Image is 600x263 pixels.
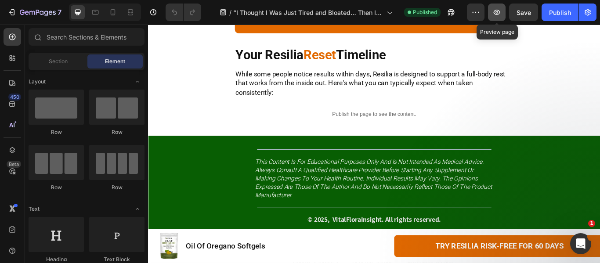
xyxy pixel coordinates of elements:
div: Row [29,184,84,191]
iframe: Intercom live chat [570,233,591,254]
span: Element [105,58,125,65]
strong: Timeline [219,26,277,44]
span: Published [413,8,437,16]
span: Layout [29,78,46,86]
div: 450 [8,94,21,101]
div: Row [29,128,84,136]
span: Toggle open [130,202,145,216]
input: Search Sections & Elements [29,28,145,46]
p: 7 [58,7,61,18]
i: this content is for educational purposes only and is not intended as medical advice. always consu... [125,156,401,203]
p: Publish the page to see the content. [101,100,426,109]
span: While some people notice results within days, Resilia is designed to support a full-body rest tha... [102,53,416,83]
strong: Reset [181,26,219,44]
button: Publish [542,4,578,21]
span: Toggle open [130,75,145,89]
button: Save [509,4,538,21]
button: 7 [4,4,65,21]
iframe: Design area [148,25,600,263]
div: Row [89,128,145,136]
span: Text [29,205,40,213]
span: Section [49,58,68,65]
span: 1 [588,220,595,227]
div: Beta [7,161,21,168]
strong: © 2025, VitalFloraInsight. All rights reserved. [186,222,341,232]
div: Publish [549,8,571,17]
span: / [229,8,231,17]
span: “I Thought I Was Just Tired and Bloated… Then I Learned What Was Really Happening Inside My Gut” [233,8,383,17]
span: Save [517,9,531,16]
div: Undo/Redo [166,4,201,21]
strong: Your Resilia [102,26,181,44]
div: Row [89,184,145,191]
